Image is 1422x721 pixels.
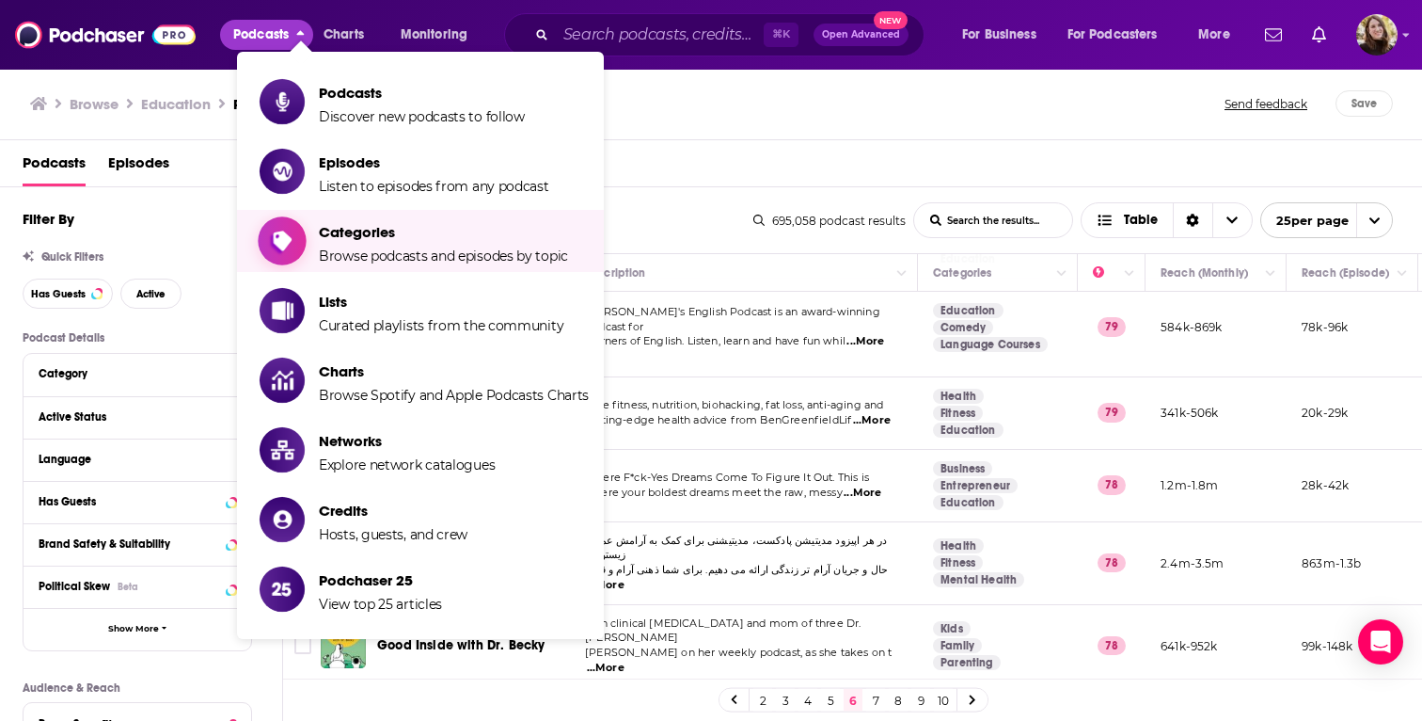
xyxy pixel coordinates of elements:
a: Parenting [933,655,1001,670]
a: Podcasts [23,148,86,186]
span: Toggle select row [294,637,311,654]
span: Browse podcasts and episodes by topic [319,248,568,264]
p: 20k-29k [1302,405,1348,421]
span: Podcasts [233,22,289,48]
p: 99k-148k [1302,638,1352,654]
a: 8 [889,689,908,712]
button: Has Guests [39,489,236,513]
a: Mental Health [933,572,1024,587]
p: 78 [1098,553,1126,572]
span: Free fitness, nutrition, biohacking, fat loss, anti-aging and [585,398,883,411]
span: Hosts, guests, and crew [319,526,467,543]
span: For Business [962,22,1036,48]
button: Has Guests [23,279,113,309]
p: Podcast Details [23,331,252,344]
span: Curated playlists from the community [319,317,563,334]
span: Discover new podcasts to follow [319,108,525,125]
p: 863m-1.3b [1302,555,1362,571]
p: 2.4m-3.5m [1161,555,1224,571]
button: open menu [1260,202,1393,238]
p: 79 [1098,317,1126,336]
span: Where F*ck-Yes Dreams Come To Figure It Out. This is [585,471,869,484]
button: Political SkewBeta [39,574,236,598]
button: Send feedback [1219,90,1313,117]
span: ...More [844,486,881,501]
a: Show notifications dropdown [1257,19,1289,51]
h2: Choose View [1081,202,1253,238]
span: حال و جریان آرام تر زندگی ارائه می دهیم. برای شما ذهنی آرام و قلبی [585,563,888,576]
a: Entrepreneur [933,478,1018,493]
button: Active [120,279,182,309]
a: Language Courses [933,337,1048,352]
span: [PERSON_NAME] on her weekly podcast, as she takes on t [585,646,892,659]
span: ...More [587,661,624,676]
p: 584k-869k [1161,319,1223,335]
span: Episodes [319,153,549,171]
span: Podcasts [319,84,525,102]
a: Health [933,538,984,553]
button: Column Actions [1118,263,1141,285]
div: 695,058 podcast results [753,214,906,228]
span: Logged in as katiefuchs [1356,14,1398,56]
a: 3 [776,689,795,712]
a: Family [933,638,982,653]
a: Health [933,389,984,404]
p: Audience & Reach [23,681,252,695]
button: open menu [387,20,492,50]
div: Active Status [39,410,224,424]
button: Save [1335,90,1393,117]
p: 1.2m-1.8m [1161,477,1219,493]
button: Category [39,361,236,385]
p: 28k-42k [1302,477,1349,493]
button: Show profile menu [1356,14,1398,56]
p: 78 [1098,475,1126,494]
span: Table [1124,214,1158,227]
button: open menu [1185,20,1254,50]
span: Monitoring [401,22,467,48]
span: Credits [319,502,467,520]
span: Browse Spotify and Apple Podcasts Charts [319,387,589,404]
span: در هر اپیزود مدیتیشن پادکست، مدیتیشنی برای کمک به آرامش عمیق، زیستن در [585,534,887,562]
span: View top 25 articles [319,596,442,613]
div: Brand Safety & Suitability [39,537,220,551]
div: Open Intercom Messenger [1358,619,1403,665]
a: Episodes [108,148,169,186]
button: Brand Safety & Suitability [39,532,236,555]
span: ⌘ K [764,23,798,47]
h3: Podcast [233,95,290,113]
a: Charts [311,20,375,50]
span: Open Advanced [822,30,900,40]
button: Show More [24,608,251,650]
button: Active Status [39,405,236,428]
span: More [1198,22,1230,48]
span: cutting-edge health advice from BenGreenfieldLif [585,413,851,426]
button: Column Actions [891,263,913,285]
div: Power Score [1093,262,1119,284]
p: 341k-506k [1161,405,1219,421]
button: Open AdvancedNew [814,24,908,46]
button: Column Actions [1391,263,1414,285]
span: Active [136,289,166,299]
span: Political Skew [39,580,110,593]
div: Search podcasts, credits, & more... [522,13,942,56]
a: 6 [844,689,862,712]
h2: Filter By [23,210,74,228]
span: where your boldest dreams meet the raw, messy [585,486,843,499]
a: 4 [798,689,817,712]
a: 5 [821,689,840,712]
a: 9 [911,689,930,712]
div: Category [39,367,224,380]
a: Comedy [933,320,993,335]
h3: Browse [70,95,118,113]
span: learners of English. Listen, learn and have fun whil [585,334,845,347]
span: Charts [319,362,589,380]
img: Podchaser - Follow, Share and Rate Podcasts [15,17,196,53]
div: Reach (Episode) [1302,262,1389,284]
a: Education [933,423,1003,438]
span: Charts [324,22,364,48]
span: Listen to episodes from any podcast [319,178,549,195]
a: Kids [933,621,971,636]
